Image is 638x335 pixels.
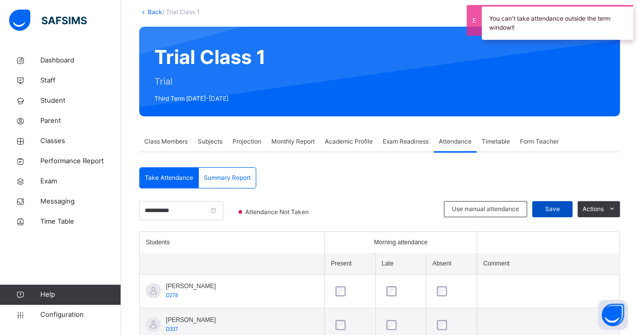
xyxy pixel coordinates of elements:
button: Open asap [598,300,628,330]
span: [PERSON_NAME] [166,315,216,324]
span: Dashboard [40,55,121,65]
span: Parent [40,116,121,126]
span: Configuration [40,310,121,320]
img: safsims [9,10,87,31]
span: Exam Readiness [383,137,429,146]
th: Present [324,253,375,275]
span: Take Attendance [145,173,193,182]
th: Late [375,253,426,275]
span: Subjects [198,137,222,146]
div: You can't take attendance outside the term window!! [482,5,633,40]
span: D337 [166,326,178,332]
th: Absent [426,253,477,275]
span: Use manual attendance [452,205,519,214]
span: Student [40,96,121,106]
span: Timetable [482,137,510,146]
span: Attendance [439,137,472,146]
span: Time Table [40,217,121,227]
span: Classes [40,136,121,146]
span: Form Teacher [520,137,559,146]
span: D278 [166,293,178,298]
span: Morning attendance [374,238,427,247]
span: Exam [40,176,121,186]
span: / Trial Class 1 [162,8,200,16]
span: Performance Report [40,156,121,166]
span: Attendance Not Taken [244,208,312,217]
span: Third Term [DATE]-[DATE] [154,94,266,103]
span: [PERSON_NAME] [166,282,216,291]
th: Students [140,232,324,253]
span: Academic Profile [325,137,373,146]
a: Back [148,8,162,16]
span: Messaging [40,196,121,207]
span: Class Members [144,137,188,146]
span: Help [40,290,121,300]
th: Comment [477,253,619,275]
span: Projection [233,137,261,146]
span: Monthly Report [271,137,315,146]
span: Summary Report [204,173,251,182]
span: Save [540,205,565,214]
span: Staff [40,76,121,86]
span: Actions [583,205,604,214]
